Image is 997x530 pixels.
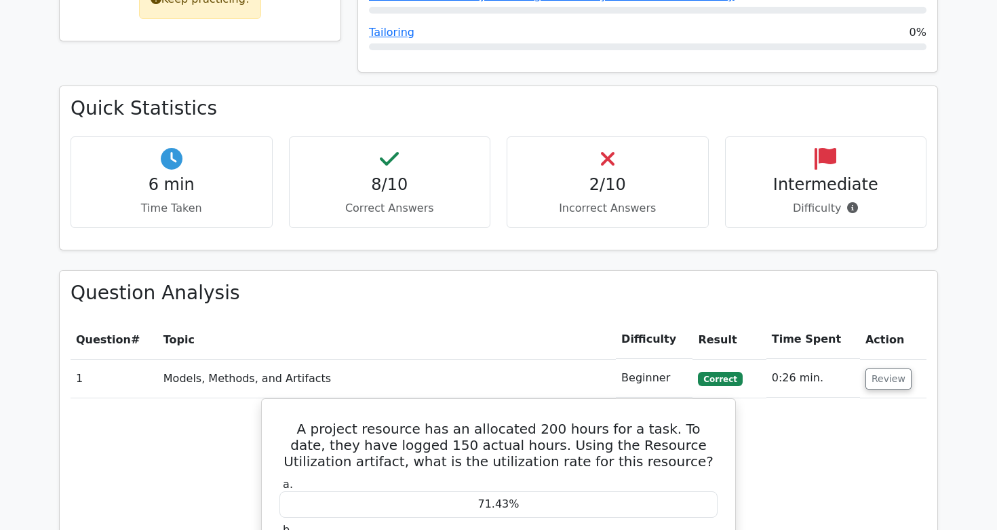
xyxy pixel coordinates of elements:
[766,359,860,398] td: 0:26 min.
[71,359,158,398] td: 1
[300,200,480,216] p: Correct Answers
[860,320,926,359] th: Action
[82,175,261,195] h4: 6 min
[766,320,860,359] th: Time Spent
[283,478,293,491] span: a.
[698,372,742,385] span: Correct
[300,175,480,195] h4: 8/10
[616,320,692,359] th: Difficulty
[616,359,692,398] td: Beginner
[82,200,261,216] p: Time Taken
[279,491,718,518] div: 71.43%
[158,359,616,398] td: Models, Methods, and Artifacts
[278,421,719,470] h5: A project resource has an allocated 200 hours for a task. To date, they have logged 150 actual ho...
[737,200,916,216] p: Difficulty
[76,333,131,346] span: Question
[910,24,926,41] span: 0%
[71,97,926,120] h3: Quick Statistics
[737,175,916,195] h4: Intermediate
[692,320,766,359] th: Result
[369,26,414,39] a: Tailoring
[865,368,912,390] button: Review
[518,175,697,195] h4: 2/10
[71,282,926,305] h3: Question Analysis
[518,200,697,216] p: Incorrect Answers
[71,320,158,359] th: #
[158,320,616,359] th: Topic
